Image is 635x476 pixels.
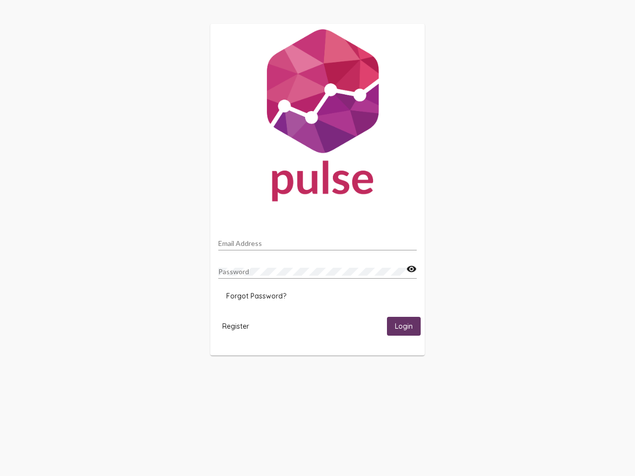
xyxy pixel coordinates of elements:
[395,322,413,331] span: Login
[210,24,425,211] img: Pulse For Good Logo
[406,263,417,275] mat-icon: visibility
[218,287,294,305] button: Forgot Password?
[214,317,257,335] button: Register
[387,317,421,335] button: Login
[222,322,249,331] span: Register
[226,292,286,300] span: Forgot Password?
